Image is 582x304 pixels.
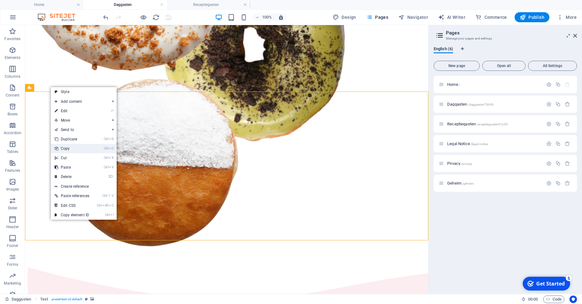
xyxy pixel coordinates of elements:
[40,296,48,303] span: Click to select. Double-click to edit
[555,181,561,186] div: Duplicate
[5,168,20,173] p: Features
[51,182,117,191] a: Create reference
[555,161,561,166] div: Duplicate
[4,281,21,286] p: Marketing
[459,83,460,86] span: /
[438,14,465,20] span: AI Writer
[447,141,488,146] span: Click to open page
[398,14,428,20] span: Navigator
[555,82,561,87] div: Duplicate
[546,181,552,186] div: Settings
[97,203,102,207] i: Ctrl
[8,112,18,117] p: Boxes
[51,125,107,134] a: Send to
[108,194,111,198] i: ⇧
[446,36,564,41] h3: Manage your pages and settings
[103,203,109,207] i: Alt
[51,106,93,116] a: ⏎Edit
[528,296,538,303] span: 00 00
[565,82,570,87] div: The startpage cannot be deleted
[546,296,562,303] span: Code
[515,12,549,22] button: Publish
[110,213,114,217] i: I
[555,141,561,146] div: Duplicate
[434,61,480,71] button: New page
[252,13,275,21] button: 100%
[104,165,109,169] i: Ctrl
[330,12,359,22] div: Design (Ctrl+Alt+Y)
[152,13,160,21] button: reload
[565,181,570,186] div: Remove
[140,13,147,21] button: Click here to leave preview mode and continue editing
[102,13,109,21] button: undo
[111,109,114,113] i: ⏎
[90,297,94,301] i: This element contains a background
[152,14,160,21] i: Reload page
[109,165,114,169] i: V
[109,137,114,141] i: D
[36,13,83,21] img: Editor Logo
[462,182,474,185] span: /geheim
[262,13,272,21] h6: 100%
[569,296,577,303] button: Usercentrics
[482,61,526,71] button: Open all
[109,156,114,160] i: X
[445,82,543,86] div: Home/
[104,156,109,160] i: Ctrl
[555,102,561,107] div: Duplicate
[330,12,359,22] button: Design
[520,14,544,20] span: Publish
[434,45,453,54] span: English (6)
[565,121,570,127] div: Remove
[475,14,507,20] span: Commerce
[521,296,538,303] h6: Session time
[5,55,21,60] p: Elements
[543,296,564,303] button: Code
[85,297,88,301] i: This element is a customizable preset
[5,296,31,303] a: Click to cancel selection. Double-click to open Pages
[557,14,577,20] span: More
[461,162,472,165] span: /privacy
[468,103,494,106] span: /daggasten73h09
[51,134,93,144] a: CtrlDDuplicate
[50,296,82,303] span: . preset-text-v2-default
[445,142,543,146] div: Legal Notice/legal-notice
[473,12,510,22] button: Commerce
[6,93,19,98] p: Content
[447,102,494,107] span: Click to open page
[112,194,114,198] i: V
[437,64,477,68] span: New page
[366,14,388,20] span: Pages
[167,1,250,8] h4: Receptiegasten
[546,102,552,107] div: Settings
[546,161,552,166] div: Settings
[396,12,431,22] button: Navigator
[7,262,18,267] p: Forms
[445,181,543,185] div: Geheim/geheim
[3,3,51,16] div: Get Started 5 items remaining, 0% complete
[445,122,543,126] div: Receptiegasten/receptiegasten97y09
[51,116,107,125] span: Move
[7,149,18,154] p: Tables
[104,137,109,141] i: Ctrl
[447,161,472,166] span: Click to open page
[436,12,468,22] button: AI Writer
[108,175,114,179] i: ⌦
[528,61,577,71] button: All Settings
[434,46,577,58] div: Language Tabs
[447,82,460,87] span: Click to open page
[4,130,21,135] p: Accordion
[546,121,552,127] div: Settings
[546,141,552,146] div: Settings
[51,144,93,153] a: CtrlCCopy
[51,172,93,181] a: ⌦Delete
[447,181,474,186] span: Click to open page
[51,163,93,172] a: CtrlVPaste
[531,64,574,68] span: All Settings
[51,210,93,220] a: CtrlICopy element ID
[446,30,577,36] h2: Pages
[46,1,53,7] div: 5
[6,187,19,192] p: Images
[445,161,543,165] div: Privacy/privacy
[109,203,114,207] i: C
